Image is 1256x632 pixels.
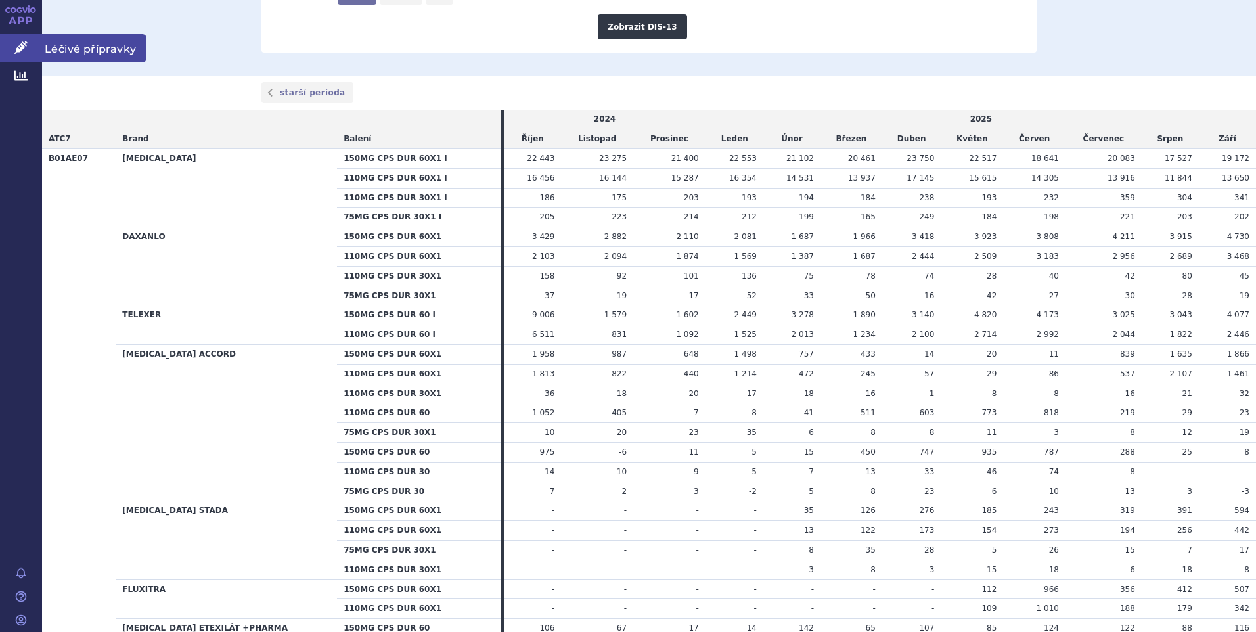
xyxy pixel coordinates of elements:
th: 110MG CPS DUR 30X1 [337,560,501,579]
span: 50 [866,291,876,300]
span: 757 [799,350,814,359]
span: 16 [924,291,934,300]
span: 8 [930,428,935,437]
span: 1 866 [1227,350,1249,359]
span: 165 [861,212,876,221]
span: - [624,526,627,535]
span: 10 [617,467,627,476]
span: 17 145 [907,173,934,183]
span: 3 418 [912,232,934,241]
th: 110MG CPS DUR 30X1 [337,266,501,286]
span: 5 [751,467,757,476]
span: 52 [747,291,757,300]
span: 243 [1044,506,1059,515]
span: 10 [545,428,554,437]
span: 21 102 [786,154,814,163]
th: 110MG CPS DUR 60X1 [337,246,501,266]
span: 1 890 [853,310,875,319]
span: -6 [619,447,627,457]
span: 27 [1049,291,1059,300]
span: 1 687 [792,232,814,241]
span: 2 689 [1170,252,1192,261]
span: 199 [799,212,814,221]
span: 193 [981,193,997,202]
span: 40 [1049,271,1059,281]
span: 1 687 [853,252,875,261]
span: 1 [930,389,935,398]
span: 391 [1177,506,1192,515]
th: 110MG CPS DUR 30 [337,462,501,482]
span: 29 [1182,408,1192,417]
span: 214 [684,212,699,221]
span: 19 [1240,428,1249,437]
span: 19 172 [1222,154,1249,163]
button: Zobrazit DIS-13 [598,14,686,39]
span: 154 [981,526,997,535]
span: 14 [545,467,554,476]
span: 32 [1240,389,1249,398]
span: 341 [1234,193,1249,202]
span: 405 [612,408,627,417]
td: Říjen [504,129,561,149]
span: 245 [861,369,876,378]
span: 221 [1120,212,1135,221]
span: 648 [684,350,699,359]
span: 41 [804,408,814,417]
a: starší perioda [261,82,353,103]
span: 7 [809,467,814,476]
span: 25 [1182,447,1192,457]
td: Březen [820,129,882,149]
span: 2 992 [1037,330,1059,339]
span: 11 [987,428,997,437]
span: 18 [617,389,627,398]
span: 78 [866,271,876,281]
span: 442 [1234,526,1249,535]
span: 2 446 [1227,330,1249,339]
span: 3 [694,487,699,496]
span: 12 [1182,428,1192,437]
span: 1 813 [532,369,554,378]
span: - [552,526,554,535]
span: 232 [1044,193,1059,202]
span: 7 [550,487,555,496]
span: 33 [804,291,814,300]
span: 3 278 [792,310,814,319]
th: TELEXER [116,305,337,345]
span: ATC7 [49,134,71,143]
span: 16 456 [527,173,554,183]
span: 22 553 [729,154,757,163]
span: 256 [1177,526,1192,535]
span: 987 [612,350,627,359]
span: 8 [751,408,757,417]
span: 202 [1234,212,1249,221]
span: 1 958 [532,350,554,359]
span: - [1247,467,1249,476]
span: 28 [924,545,934,554]
span: 9 [694,467,699,476]
span: 9 006 [532,310,554,319]
span: 276 [919,506,934,515]
span: 26 [1049,545,1059,554]
span: 6 511 [532,330,554,339]
th: 150MG CPS DUR 60X1 [337,501,501,521]
span: 3 [1054,428,1059,437]
span: 19 [617,291,627,300]
span: 3 [1187,487,1192,496]
span: 30 [1125,291,1135,300]
span: 136 [742,271,757,281]
span: 238 [919,193,934,202]
span: 42 [987,291,997,300]
span: 11 844 [1165,173,1192,183]
span: 787 [1044,447,1059,457]
span: 1 966 [853,232,875,241]
span: 8 [1244,447,1249,457]
span: 45 [1240,271,1249,281]
td: Srpen [1142,129,1199,149]
span: - [754,506,757,515]
span: 173 [919,526,934,535]
th: 110MG CPS DUR 30X1 [337,384,501,403]
span: 16 144 [599,173,627,183]
span: 2 081 [734,232,757,241]
span: 537 [1120,369,1135,378]
span: - [552,545,554,554]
